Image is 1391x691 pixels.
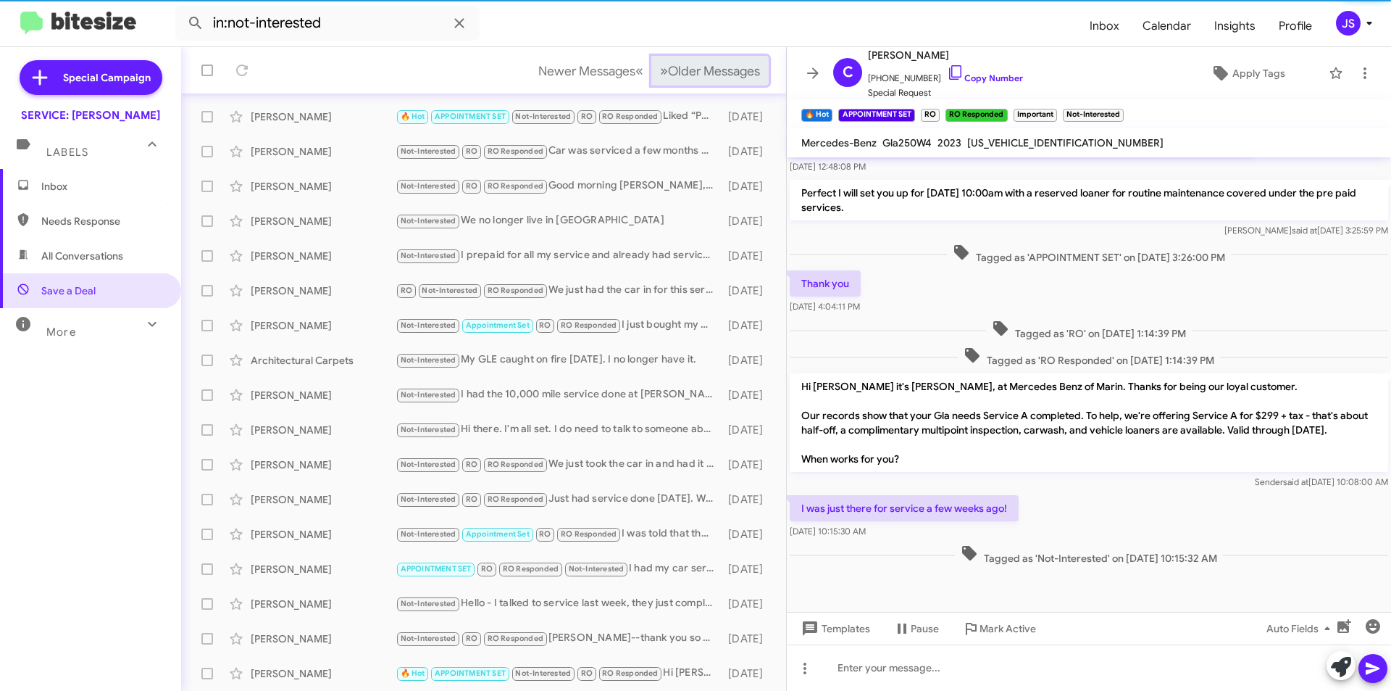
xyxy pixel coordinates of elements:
[41,284,96,298] span: Save a Deal
[581,112,593,121] span: RO
[466,181,477,191] span: RO
[515,669,571,678] span: Not-Interested
[1173,60,1321,86] button: Apply Tags
[790,495,1019,521] p: I was just there for service a few weeks ago!
[20,60,162,95] a: Special Campaign
[401,320,456,330] span: Not-Interested
[435,669,506,678] span: APPOINTMENT SET
[790,270,861,297] p: Thank you
[401,425,456,434] span: Not-Interested
[401,529,456,539] span: Not-Interested
[668,63,760,79] span: Older Messages
[635,62,643,80] span: «
[396,421,721,438] div: Hi there. I'm all set. I do need to talk to someone about lease ending. Who would that be?
[46,326,76,339] span: More
[660,62,668,80] span: »
[721,284,774,298] div: [DATE]
[251,666,396,681] div: [PERSON_NAME]
[721,562,774,576] div: [DATE]
[651,56,769,86] button: Next
[396,247,721,264] div: I prepaid for all my service and already had service b done. Not sure what you're looking at?
[801,136,877,149] span: Mercedes-Benz
[945,109,1007,122] small: RO Responded
[396,143,721,160] div: Car was serviced a few months ago
[488,286,543,295] span: RO Responded
[951,616,1048,642] button: Mark Active
[1283,476,1308,487] span: said at
[787,616,882,642] button: Templates
[967,136,1164,149] span: [US_VEHICLE_IDENTIFICATION_NUMBER]
[488,634,543,643] span: RO Responded
[488,181,543,191] span: RO Responded
[251,179,396,194] div: [PERSON_NAME]
[251,249,396,263] div: [PERSON_NAME]
[790,161,866,172] span: [DATE] 12:48:08 PM
[401,112,425,121] span: 🔥 Hot
[401,634,456,643] span: Not-Interested
[790,180,1388,220] p: Perfect I will set you up for [DATE] 10:00am with a reserved loaner for routine maintenance cover...
[721,179,774,194] div: [DATE]
[721,249,774,263] div: [DATE]
[396,212,721,229] div: We no longer live in [GEOGRAPHIC_DATA]
[602,112,658,121] span: RO Responded
[1255,476,1388,487] span: Sender [DATE] 10:08:00 AM
[401,216,456,225] span: Not-Interested
[401,564,472,574] span: APPOINTMENT SET
[41,179,164,194] span: Inbox
[401,251,456,260] span: Not-Interested
[175,6,480,41] input: Search
[396,352,721,368] div: My GLE caught on fire [DATE]. I no longer have it.
[396,178,721,194] div: Good morning [PERSON_NAME], my apologies you are all up to date
[488,460,543,469] span: RO Responded
[401,286,412,295] span: RO
[561,320,617,330] span: RO Responded
[251,492,396,507] div: [PERSON_NAME]
[41,249,123,263] span: All Conversations
[396,456,721,473] div: We just took the car in and had it serviced and picked it up [DATE][DATE]. Are you telling me the...
[721,388,774,402] div: [DATE]
[1078,5,1131,47] span: Inbox
[251,353,396,368] div: Architectural Carpets
[251,318,396,333] div: [PERSON_NAME]
[721,458,774,472] div: [DATE]
[1014,109,1057,122] small: Important
[251,562,396,576] div: [PERSON_NAME]
[1131,5,1203,47] a: Calendar
[515,112,571,121] span: Not-Interested
[396,491,721,508] div: Just had service done [DATE]. Why didn't you offer discounts then? Not good look for you How abou...
[401,599,456,608] span: Not-Interested
[581,669,593,678] span: RO
[401,495,456,504] span: Not-Interested
[1224,225,1388,236] span: [PERSON_NAME] [DATE] 3:25:59 PM
[569,564,625,574] span: Not-Interested
[466,495,477,504] span: RO
[466,460,477,469] span: RO
[401,460,456,469] span: Not-Interested
[882,136,932,149] span: Gla250W4
[979,616,1036,642] span: Mark Active
[466,634,477,643] span: RO
[466,320,530,330] span: Appointment Set
[721,109,774,124] div: [DATE]
[947,73,1023,83] a: Copy Number
[882,616,951,642] button: Pause
[721,214,774,228] div: [DATE]
[721,318,774,333] div: [DATE]
[396,630,721,647] div: [PERSON_NAME]--thank you so much. This is [PERSON_NAME], [PERSON_NAME] son. He passed away and he...
[721,632,774,646] div: [DATE]
[422,286,477,295] span: Not-Interested
[1203,5,1267,47] span: Insights
[251,144,396,159] div: [PERSON_NAME]
[396,595,721,612] div: Hello - I talked to service last week, they just completed the 30k service in December
[63,70,151,85] span: Special Campaign
[790,301,860,312] span: [DATE] 4:04:11 PM
[396,665,721,682] div: Hi [PERSON_NAME], I requested [DATE] 10am. Not [DATE]. Does that still work? Thanks! [GEOGRAPHIC_...
[251,388,396,402] div: [PERSON_NAME]
[911,616,939,642] span: Pause
[401,669,425,678] span: 🔥 Hot
[721,597,774,611] div: [DATE]
[401,146,456,156] span: Not-Interested
[986,320,1192,341] span: Tagged as 'RO' on [DATE] 1:14:39 PM
[503,564,559,574] span: RO Responded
